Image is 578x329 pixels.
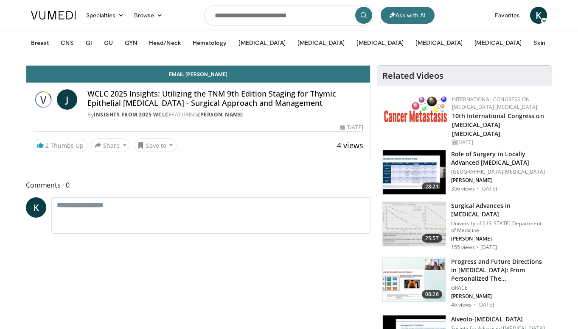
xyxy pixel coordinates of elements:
[490,7,525,24] a: Favorites
[451,177,547,184] p: [PERSON_NAME]
[480,244,497,251] p: [DATE]
[26,197,46,218] a: K
[451,185,475,192] p: 356 views
[451,220,547,234] p: University of [US_STATE] Department of Medicine
[451,244,475,251] p: 155 views
[530,7,547,24] a: K
[31,11,76,19] img: VuMedi Logo
[45,141,49,149] span: 2
[410,34,468,51] button: [MEDICAL_DATA]
[91,138,130,152] button: Share
[56,34,79,51] button: CNS
[129,7,168,24] a: Browse
[451,293,547,300] p: [PERSON_NAME]
[528,34,550,51] button: Skin
[422,290,442,299] span: 08:26
[120,34,142,51] button: GYN
[26,34,54,51] button: Breast
[382,71,443,81] h4: Related Videos
[134,138,177,152] button: Save to
[469,34,527,51] button: [MEDICAL_DATA]
[340,124,363,131] div: [DATE]
[87,89,363,108] h4: WCLC 2025 Insights: Utilizing the TNM 9th Edition Staging for Thymic Epithelial [MEDICAL_DATA] - ...
[422,182,442,191] span: 28:21
[384,96,448,122] img: 6ff8bc22-9509-4454-a4f8-ac79dd3b8976.png.150x105_q85_autocrop_double_scale_upscale_version-0.2.png
[33,89,53,110] img: Insights from 2025 WCLC
[337,140,363,150] span: 4 views
[188,34,232,51] button: Hematology
[81,7,129,24] a: Specialties
[33,139,87,152] a: 2 Thumbs Up
[452,112,544,138] a: 10th International Congress on [MEDICAL_DATA] [MEDICAL_DATA]
[451,150,547,167] h3: Role of Surgery in Locally Advanced [MEDICAL_DATA]
[382,150,547,195] a: 28:21 Role of Surgery in Locally Advanced [MEDICAL_DATA] [GEOGRAPHIC_DATA][MEDICAL_DATA] [PERSON_...
[451,257,547,283] h3: Progress and Future Directions in [MEDICAL_DATA]: From Personalized The…
[198,111,243,118] a: [PERSON_NAME]
[451,169,547,175] p: [GEOGRAPHIC_DATA][MEDICAL_DATA]
[57,89,77,110] a: J
[383,202,446,246] img: 2e17de3c-c00f-4e8e-901e-dedf65a9b0b0.150x105_q85_crop-smart_upscale.jpg
[477,185,479,192] div: ·
[81,34,97,51] button: GI
[452,96,538,111] a: International Congress on [MEDICAL_DATA] [MEDICAL_DATA]
[451,315,545,323] h3: Alveolo-[MEDICAL_DATA]
[474,301,476,308] div: ·
[292,34,350,51] button: [MEDICAL_DATA]
[26,180,370,191] span: Comments 0
[480,185,497,192] p: [DATE]
[99,34,118,51] button: GU
[204,5,374,25] input: Search topics, interventions
[451,235,547,242] p: [PERSON_NAME]
[382,257,547,308] a: 08:26 Progress and Future Directions in [MEDICAL_DATA]: From Personalized The… GRACE [PERSON_NAME...
[144,34,186,51] button: Head/Neck
[381,7,435,24] button: Ask with AI
[26,66,370,83] a: Email [PERSON_NAME]
[477,244,479,251] div: ·
[94,111,169,118] a: Insights from 2025 WCLC
[87,111,363,119] div: By FEATURING
[382,202,547,251] a: 25:57 Surgical Advances in [MEDICAL_DATA] University of [US_STATE] Department of Medicine [PERSON...
[451,285,547,291] p: GRACE
[383,150,446,194] img: 0cc2a885-86fe-47b5-b40f-7602b80c5040.150x105_q85_crop-smart_upscale.jpg
[422,234,442,243] span: 25:57
[477,301,494,308] p: [DATE]
[451,202,547,218] h3: Surgical Advances in [MEDICAL_DATA]
[233,34,291,51] button: [MEDICAL_DATA]
[383,258,446,302] img: 34f46ac5-6340-43c3-a844-9e9dc6a300de.150x105_q85_crop-smart_upscale.jpg
[351,34,409,51] button: [MEDICAL_DATA]
[451,301,472,308] p: 46 views
[452,138,545,146] div: [DATE]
